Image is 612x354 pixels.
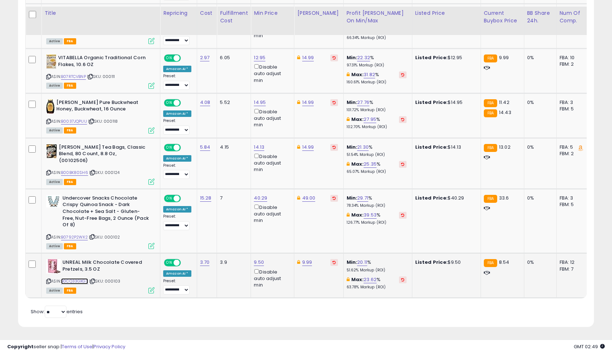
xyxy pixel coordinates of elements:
a: 9.99 [302,259,312,266]
div: Preset: [163,163,191,179]
span: All listings currently available for purchase on Amazon [46,288,63,294]
div: 4.15 [220,144,245,150]
div: FBA: 3 [560,195,583,201]
a: 14.95 [254,99,266,106]
div: Min Price [254,9,291,17]
div: ASIN: [46,259,155,293]
b: Min: [347,259,357,266]
p: 65.07% Markup (ROI) [347,169,407,174]
div: FBA: 12 [560,259,583,266]
a: 9.50 [254,259,264,266]
a: B0792P2WX2 [61,234,88,240]
a: Privacy Policy [94,343,125,350]
span: OFF [180,55,191,61]
div: ASIN: [46,144,155,184]
span: 33.6 [499,195,509,201]
a: 23.62 [364,276,377,283]
a: 27.76 [357,99,369,106]
div: 7 [220,195,245,201]
div: $9.50 [415,259,475,266]
b: Listed Price: [415,54,448,61]
div: % [347,116,407,130]
b: VITABELLA Organic Traditional Corn Flakes, 10.6 OZ [58,54,146,70]
span: OFF [180,100,191,106]
div: FBM: 2 [560,61,583,67]
div: 6.05 [220,54,245,61]
a: 39.53 [364,211,377,219]
span: | SKU: 000111 [87,74,115,79]
div: Repricing [163,9,194,17]
div: Disable auto adjust min [254,108,288,128]
span: FBA [64,127,76,134]
small: FBA [484,54,497,62]
span: | SKU: 000124 [89,170,120,175]
span: | SKU: 000118 [88,118,118,124]
div: FBA: 3 [560,99,583,106]
small: FBA [484,259,497,267]
b: [PERSON_NAME] Tea Bags, Classic Blend, 80 Count, 8.8 Oz, (00102506) [59,144,147,166]
div: Disable auto adjust min [254,63,288,84]
a: 22.32 [357,54,370,61]
span: FBA [64,38,76,44]
div: Preset: [163,214,191,230]
div: % [347,276,407,290]
a: 14.99 [302,54,314,61]
div: % [347,161,407,174]
div: 0% [527,144,551,150]
div: Preset: [163,29,191,45]
div: FBA: 10 [560,54,583,61]
img: 41Kf4QHYWbL._SL40_.jpg [46,259,61,274]
b: Listed Price: [415,144,448,150]
div: % [347,144,407,157]
a: 29.71 [357,195,368,202]
div: % [347,54,407,68]
b: Min: [347,54,357,61]
div: Disable auto adjust min [254,203,288,224]
b: Max: [351,276,364,283]
span: FBA [64,83,76,89]
p: 97.31% Markup (ROI) [347,63,407,68]
div: Fulfillment Cost [220,9,248,25]
div: Listed Price [415,9,478,17]
span: All listings currently available for purchase on Amazon [46,127,63,134]
a: 20.11 [357,259,367,266]
div: BB Share 24h. [527,9,554,25]
a: Terms of Use [62,343,92,350]
div: % [347,212,407,225]
a: 2.97 [200,54,210,61]
a: 14.99 [302,99,314,106]
b: Undercover Snacks Chocolate Crispy Quinoa Snack - Dark Chocolate + Sea Salt - Gluten-Free, Nut-Fr... [62,195,150,230]
span: 2025-10-12 02:49 GMT [574,343,605,350]
span: OFF [180,195,191,201]
a: B0037JQPUU [61,118,87,124]
span: 8.54 [499,259,509,266]
div: $12.95 [415,54,475,61]
span: Show: entries [31,308,83,315]
span: All listings currently available for purchase on Amazon [46,179,63,185]
a: 14.99 [302,144,314,151]
a: 31.82 [364,71,375,78]
div: Disable auto adjust min [254,268,288,289]
div: Profit [PERSON_NAME] on Min/Max [347,9,409,25]
div: % [347,99,407,113]
div: FBM: 2 [560,150,583,157]
div: ASIN: [46,195,155,248]
div: Preset: [163,279,191,295]
a: 25.35 [364,161,377,168]
a: 21.30 [357,144,369,151]
div: Preset: [163,118,191,135]
span: 14.43 [499,109,511,116]
img: 41NGRk9hWDL._SL40_.jpg [46,99,55,114]
div: Cost [200,9,214,17]
span: | SKU: 000103 [89,278,120,284]
small: FBA [484,195,497,203]
span: 9.99 [499,54,509,61]
b: Min: [347,195,357,201]
b: [PERSON_NAME] Pure Buckwheat Honey, Buckwheat, 16 Ounce [56,99,144,114]
div: [PERSON_NAME] [297,9,340,17]
div: $14.95 [415,99,475,106]
div: $14.13 [415,144,475,150]
a: B07RTCVBNP [61,74,86,80]
span: FBA [64,243,76,249]
div: % [347,195,407,208]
